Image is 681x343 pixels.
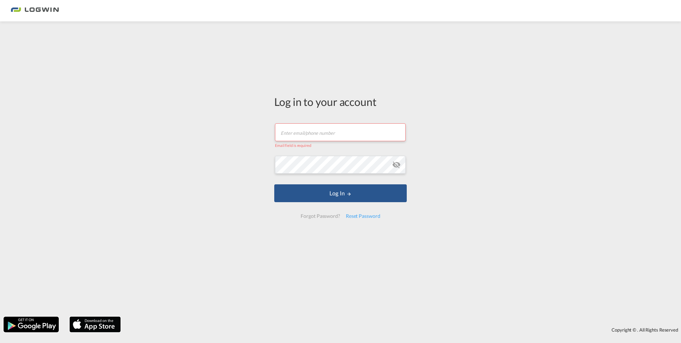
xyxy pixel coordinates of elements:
[69,316,121,333] img: apple.png
[392,160,401,169] md-icon: icon-eye-off
[275,123,406,141] input: Enter email/phone number
[3,316,59,333] img: google.png
[274,184,407,202] button: LOGIN
[275,143,311,148] span: Email field is required
[124,324,681,336] div: Copyright © . All Rights Reserved
[343,210,383,222] div: Reset Password
[298,210,343,222] div: Forgot Password?
[11,3,59,19] img: 2761ae10d95411efa20a1f5e0282d2d7.png
[274,94,407,109] div: Log in to your account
